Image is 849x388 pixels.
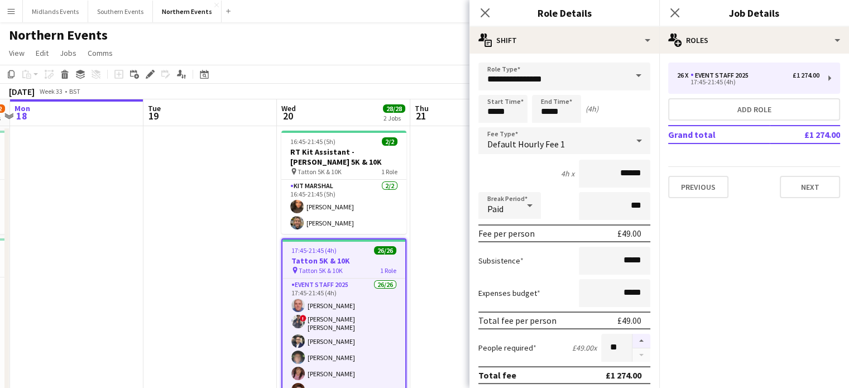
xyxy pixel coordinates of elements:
h3: Tatton 5K & 10K [282,256,405,266]
div: Fee per person [478,228,535,239]
h3: RT Kit Assistant - [PERSON_NAME] 5K & 10K [281,147,406,167]
span: Mon [15,103,30,113]
span: 21 [413,109,429,122]
td: £1 274.00 [770,126,840,143]
div: £49.00 [617,228,641,239]
span: 18 [13,109,30,122]
div: £1 274.00 [793,71,819,79]
a: Jobs [55,46,81,60]
h3: Role Details [469,6,659,20]
div: £49.00 x [572,343,597,353]
span: 1 Role [381,167,397,176]
app-card-role: Kit Marshal2/216:45-21:45 (5h)[PERSON_NAME][PERSON_NAME] [281,180,406,234]
button: Midlands Events [23,1,88,22]
button: Next [780,176,840,198]
span: Tue [148,103,161,113]
span: Default Hourly Fee 1 [487,138,565,150]
span: 16:45-21:45 (5h) [290,137,335,146]
button: Increase [632,334,650,348]
span: Tatton 5K & 10K [298,167,342,176]
span: 1 Role [380,266,396,275]
button: Add role [668,98,840,121]
span: 17:45-21:45 (4h) [291,246,337,255]
span: Jobs [60,48,76,58]
h1: Northern Events [9,27,108,44]
label: Expenses budget [478,288,540,298]
span: 26/26 [374,246,396,255]
div: 4h x [561,169,574,179]
label: People required [478,343,536,353]
div: 26 x [677,71,690,79]
span: Comms [88,48,113,58]
div: Shift [469,27,659,54]
span: 19 [146,109,161,122]
div: (4h) [586,104,598,114]
span: Edit [36,48,49,58]
span: 28/28 [383,104,405,113]
div: £1 274.00 [606,370,641,381]
div: Roles [659,27,849,54]
h3: Job Details [659,6,849,20]
span: 20 [280,109,296,122]
app-job-card: 16:45-21:45 (5h)2/2RT Kit Assistant - [PERSON_NAME] 5K & 10K Tatton 5K & 10K1 RoleKit Marshal2/21... [281,131,406,234]
span: Week 33 [37,87,65,95]
a: View [4,46,29,60]
span: ! [300,315,306,322]
span: Thu [415,103,429,113]
label: Subsistence [478,256,524,266]
span: View [9,48,25,58]
div: 17:45-21:45 (4h) [677,79,819,85]
a: Comms [83,46,117,60]
span: 2/2 [382,137,397,146]
button: Northern Events [153,1,222,22]
button: Southern Events [88,1,153,22]
div: Event Staff 2025 [690,71,753,79]
button: Previous [668,176,728,198]
span: Paid [487,203,503,214]
div: £49.00 [617,315,641,326]
div: [DATE] [9,86,35,97]
div: Total fee per person [478,315,557,326]
div: Total fee [478,370,516,381]
div: BST [69,87,80,95]
div: 2 Jobs [383,114,405,122]
td: Grand total [668,126,770,143]
span: Wed [281,103,296,113]
span: Tatton 5K & 10K [299,266,343,275]
a: Edit [31,46,53,60]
